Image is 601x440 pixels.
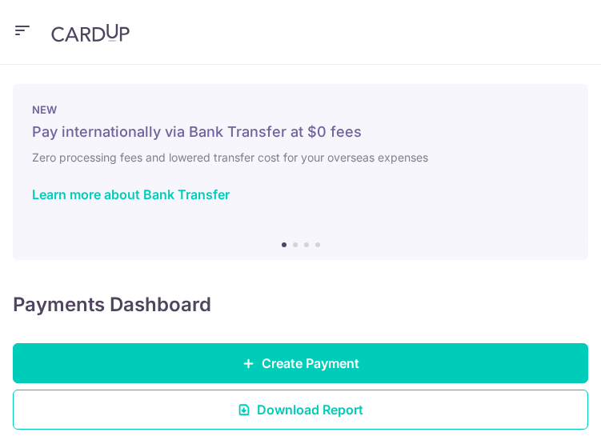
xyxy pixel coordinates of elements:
iframe: Opens a widget where you can find more information [499,392,585,432]
span: Download Report [257,400,363,419]
h4: Payments Dashboard [13,292,211,318]
span: Create Payment [262,354,359,373]
p: NEW [32,103,569,116]
h6: Zero processing fees and lowered transfer cost for your overseas expenses [32,148,569,167]
a: Create Payment [13,343,588,383]
img: CardUp [51,23,130,42]
a: Learn more about Bank Transfer [32,186,230,202]
h5: Pay internationally via Bank Transfer at $0 fees [32,122,569,142]
a: Download Report [13,390,588,430]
